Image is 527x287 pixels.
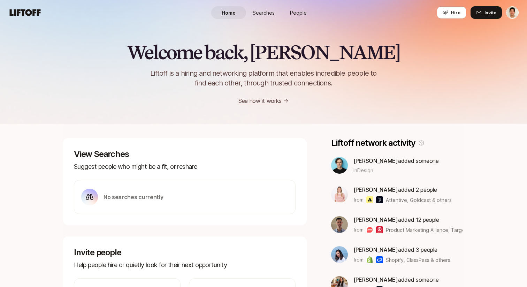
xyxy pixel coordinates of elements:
img: Goldcast [376,196,383,203]
img: Shopify [366,256,373,263]
p: from [353,256,364,264]
img: bf8f663c_42d6_4f7d_af6b_5f71b9527721.jpg [331,216,348,233]
button: Invite [471,6,502,19]
p: from [353,226,364,234]
p: added someone [353,156,439,165]
span: People [290,9,307,16]
a: Searches [246,6,281,19]
img: Jeremy Chen [506,7,518,18]
img: 80d0b387_ec65_46b6_b3ae_50b6ee3c5fa9.jpg [331,186,348,203]
p: added someone [353,275,463,284]
span: [PERSON_NAME] [353,276,398,283]
a: See how it works [238,97,282,104]
img: Target [376,226,383,233]
p: Liftoff network activity [331,138,415,148]
img: Attentive [366,196,373,203]
p: added 3 people [353,245,450,254]
img: 96d2a0e4_1874_4b12_b72d_b7b3d0246393.jpg [331,157,348,174]
h2: Welcome back, [PERSON_NAME] [127,42,400,63]
p: Invite people [74,248,296,257]
p: Suggest people who might be a fit, or reshare [74,162,296,172]
span: [PERSON_NAME] [353,246,398,253]
p: View Searches [74,149,296,159]
a: Home [211,6,246,19]
span: [PERSON_NAME] [353,216,398,223]
p: added 12 people [353,215,463,224]
span: in Design [353,167,373,174]
span: [PERSON_NAME] [353,186,398,193]
img: 3b21b1e9_db0a_4655_a67f_ab9b1489a185.jpg [331,246,348,263]
p: from [353,196,364,204]
button: Jeremy Chen [506,6,519,19]
span: Hire [451,9,460,16]
span: [PERSON_NAME] [353,157,398,164]
span: Searches [253,9,275,16]
span: Invite [484,9,496,16]
a: People [281,6,316,19]
span: Attentive, Goldcast & others [386,196,452,204]
span: Shopify, ClassPass & others [386,256,450,264]
p: Help people hire or quietly look for their next opportunity [74,260,296,270]
p: added 2 people [353,185,452,194]
button: Hire [437,6,466,19]
p: Liftoff is a hiring and networking platform that enables incredible people to find each other, th... [139,68,388,88]
img: Product Marketing Alliance [366,226,373,233]
span: Home [222,9,236,16]
span: Product Marketing Alliance, Target & others [386,227,488,233]
p: No searches currently [104,192,163,202]
img: ClassPass [376,256,383,263]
